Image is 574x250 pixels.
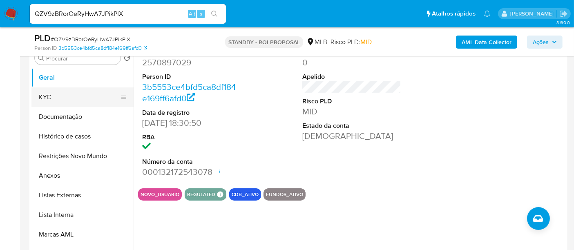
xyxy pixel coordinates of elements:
dt: Risco PLD [302,97,401,106]
span: s [200,10,202,18]
button: Listas Externas [31,185,134,205]
button: Geral [31,68,134,87]
input: Pesquise usuários ou casos... [30,9,226,19]
dd: 2570897029 [142,57,241,68]
dd: [DEMOGRAPHIC_DATA] [302,130,401,142]
span: Risco PLD: [331,38,372,47]
dt: Número da conta [142,157,241,166]
button: Histórico de casos [31,127,134,146]
button: Documentação [31,107,134,127]
button: AML Data Collector [456,36,517,49]
button: Lista Interna [31,205,134,225]
p: STANDBY - ROI PROPOSAL [225,36,303,48]
a: Sair [559,9,568,18]
span: Ações [533,36,549,49]
dt: Data de registro [142,108,241,117]
button: Marcas AML [31,225,134,244]
button: Ações [527,36,563,49]
button: Restrições Novo Mundo [31,146,134,166]
dd: [DATE] 18:30:50 [142,117,241,129]
span: 3.160.0 [556,19,570,26]
p: erico.trevizan@mercadopago.com.br [510,10,556,18]
dd: 000132172543078 [142,166,241,178]
dt: Person ID [142,72,241,81]
a: 3b5553ce4bfd5ca8df184e169ff6afd0 [142,81,236,104]
button: Anexos [31,166,134,185]
button: Procurar [38,55,45,61]
span: Atalhos rápidos [432,9,476,18]
dd: MID [302,106,401,117]
span: # QZV9zBRorOeRyHwA7JPikPIX [51,35,130,43]
dt: Apelido [302,72,401,81]
button: Retornar ao pedido padrão [124,55,130,64]
button: KYC [31,87,127,107]
dd: 0 [302,57,401,68]
span: Alt [189,10,195,18]
dt: Estado da conta [302,121,401,130]
b: Person ID [34,45,57,52]
input: Procurar [46,55,117,62]
b: AML Data Collector [462,36,511,49]
a: 3b5553ce4bfd5ca8df184e169ff6afd0 [58,45,147,52]
button: search-icon [206,8,223,20]
dt: RBA [142,133,241,142]
b: PLD [34,31,51,45]
a: Notificações [484,10,491,17]
div: MLB [306,38,327,47]
span: MID [360,37,372,47]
